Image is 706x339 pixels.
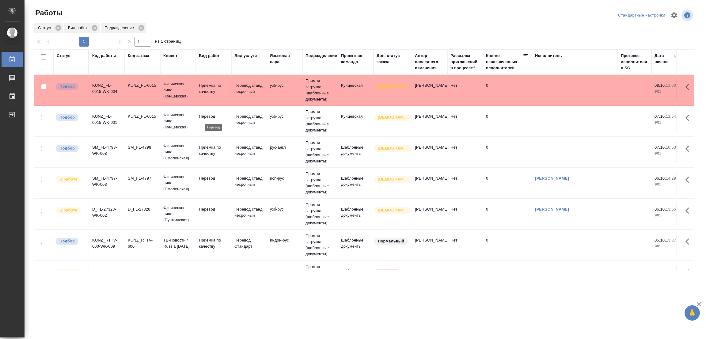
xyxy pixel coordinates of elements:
[483,141,532,163] td: 0
[655,181,679,188] p: 2025
[378,238,404,244] p: Нормальный
[483,203,532,225] td: 0
[667,8,681,23] span: Настроить таблицу
[68,25,89,31] p: Вид работ
[666,176,676,181] p: 14:29
[666,83,676,88] p: 11:00
[447,172,483,194] td: Нет
[687,307,697,319] span: 🙏
[682,265,697,280] button: Здесь прячутся важные кнопки
[655,238,666,242] p: 06.10,
[128,268,157,274] div: C_FL-15963
[655,150,679,157] p: 2025
[89,203,125,225] td: D_FL-27328-WK-002
[89,234,125,256] td: KUNZ_RTTV-600-WK-009
[302,75,338,105] td: Прямая загрузка (шаблонные документы)
[338,203,374,225] td: Шаблонные документы
[447,234,483,256] td: Нет
[483,79,532,101] td: 0
[338,141,374,163] td: Шаблонные документы
[666,238,676,242] p: 13:37
[338,172,374,194] td: Шаблонные документы
[655,120,679,126] p: 2025
[163,81,193,99] p: Физическое лицо (Кунцевская)
[101,23,146,33] div: Подразделение
[655,83,666,88] p: 08.10,
[89,265,125,287] td: C_FL-15963-WK-002
[104,25,136,31] p: Подразделение
[59,83,75,90] p: Подбор
[55,175,85,184] div: Исполнитель выполняет работу
[55,237,85,246] div: Можно подбирать исполнителей
[128,82,157,89] div: KUNZ_FL-6015
[234,113,264,126] p: Перевод станд. несрочный
[163,112,193,130] p: Физическое лицо (Кунцевская)
[655,114,666,119] p: 07.10,
[302,199,338,229] td: Прямая загрузка (шаблонные документы)
[267,203,302,225] td: узб-рус
[59,238,75,244] p: Подбор
[655,145,666,150] p: 07.10,
[412,203,447,225] td: [PERSON_NAME]
[234,237,264,249] p: Перевод Стандарт
[199,53,220,59] div: Вид работ
[666,207,676,211] p: 13:56
[306,53,337,59] div: Подразделение
[535,176,569,181] a: [PERSON_NAME]
[199,237,228,249] p: Приёмка по качеству
[412,141,447,163] td: [PERSON_NAME]
[685,305,700,321] button: 🙏
[57,53,70,59] div: Статус
[378,114,408,120] p: [DEMOGRAPHIC_DATA]
[655,243,679,249] p: 2025
[682,172,697,187] button: Здесь прячутся важные кнопки
[163,174,193,192] p: Физическое лицо (Смоленская)
[38,25,53,31] p: Статус
[447,265,483,287] td: Нет
[447,203,483,225] td: Нет
[234,268,264,280] p: Перевод Стандарт
[412,172,447,194] td: [PERSON_NAME]
[270,53,299,65] div: Языковая пара
[234,53,257,59] div: Вид услуги
[59,207,77,213] p: В работе
[59,114,75,120] p: Подбор
[378,83,408,90] p: [DEMOGRAPHIC_DATA]
[666,114,676,119] p: 11:54
[199,175,228,181] p: Перевод
[199,144,228,157] p: Приёмка по качеству
[621,53,648,71] div: Прогресс исполнителя в SC
[682,79,697,94] button: Здесь прячутся важные кнопки
[447,141,483,163] td: Нет
[378,269,396,275] p: Срочный
[302,230,338,260] td: Прямая загрузка (шаблонные документы)
[155,38,181,47] span: из 1 страниц
[655,176,666,181] p: 06.10,
[234,206,264,219] p: Перевод станд. несрочный
[64,23,100,33] div: Вид работ
[378,207,408,213] p: [DEMOGRAPHIC_DATA]
[302,261,338,291] td: Прямая загрузка (шаблонные документы)
[199,82,228,95] p: Приёмка по качеству
[55,144,85,153] div: Можно подбирать исполнителей
[486,53,523,71] div: Кол-во неназначенных исполнителей
[89,79,125,101] td: KUNZ_FL-6015-WK-004
[338,110,374,132] td: Кунцевская
[666,145,676,150] p: 10:53
[682,203,697,218] button: Здесь прячутся важные кнопки
[92,53,116,59] div: Код работы
[338,79,374,101] td: Кунцевская
[412,110,447,132] td: [PERSON_NAME]
[535,269,569,273] a: [PERSON_NAME]
[59,176,77,182] p: В работе
[34,8,63,18] span: Работы
[128,206,157,212] div: D_FL-27328
[666,269,676,273] p: 12:56
[302,137,338,167] td: Прямая загрузка (шаблонные документы)
[89,172,125,194] td: SM_FL-4797-WK-003
[483,172,532,194] td: 0
[128,175,157,181] div: SM_FL-4797
[483,110,532,132] td: 0
[450,53,480,71] div: Рассылка приглашений в процессе?
[378,145,408,151] p: [DEMOGRAPHIC_DATA]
